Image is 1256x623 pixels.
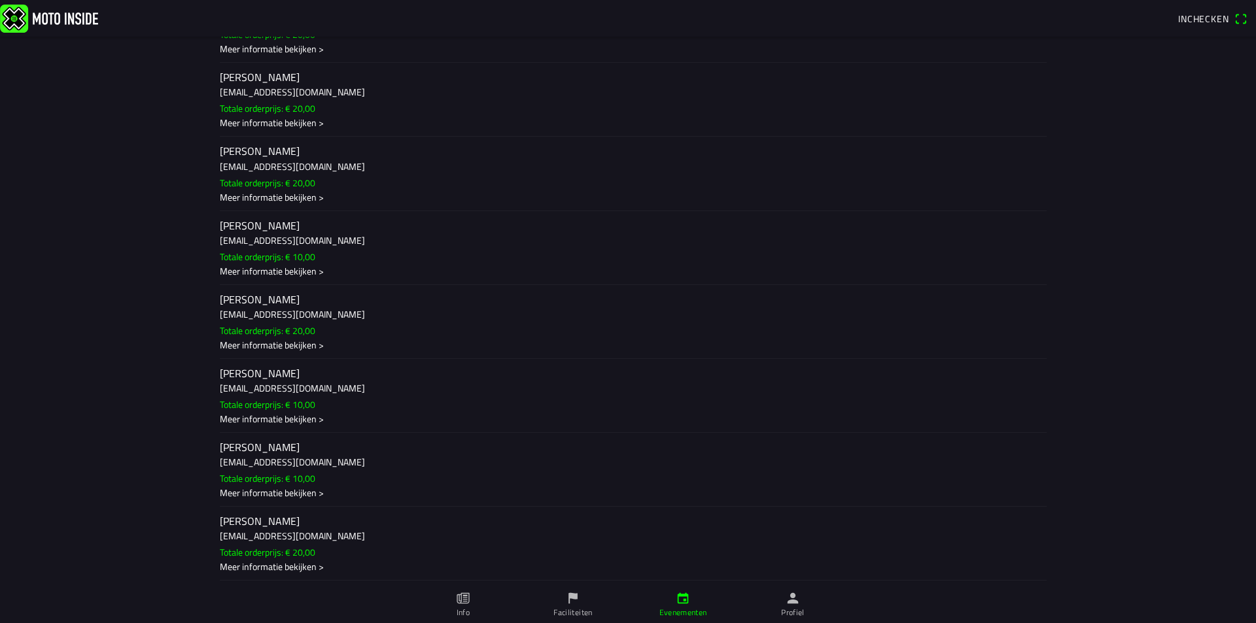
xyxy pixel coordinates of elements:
ion-text: Totale orderprijs: € 20,00 [220,546,315,560]
h3: [EMAIL_ADDRESS][DOMAIN_NAME] [220,85,1036,99]
div: Meer informatie bekijken > [220,116,1036,129]
span: Inchecken [1178,12,1229,25]
ion-label: Profiel [781,607,805,618]
h2: [PERSON_NAME] [220,294,1036,306]
div: Meer informatie bekijken > [220,190,1036,204]
ion-label: Info [457,607,470,618]
h3: [EMAIL_ADDRESS][DOMAIN_NAME] [220,455,1036,469]
h3: [EMAIL_ADDRESS][DOMAIN_NAME] [220,307,1036,321]
h3: [EMAIL_ADDRESS][DOMAIN_NAME] [220,381,1036,395]
ion-text: Totale orderprijs: € 10,00 [220,397,315,411]
ion-text: Totale orderprijs: € 20,00 [220,101,315,115]
ion-text: Totale orderprijs: € 20,00 [220,324,315,337]
h2: [PERSON_NAME] [220,71,1036,84]
h2: [PERSON_NAME] [220,145,1036,158]
h2: [PERSON_NAME] [220,220,1036,232]
ion-icon: paper [456,591,470,605]
a: Incheckenqr scanner [1172,7,1253,29]
h2: [PERSON_NAME] [220,367,1036,380]
div: Meer informatie bekijken > [220,338,1036,352]
h2: [PERSON_NAME] [220,515,1036,528]
ion-label: Faciliteiten [553,607,592,618]
ion-icon: person [786,591,800,605]
h2: [PERSON_NAME] [220,441,1036,454]
ion-text: Totale orderprijs: € 10,00 [220,250,315,263]
h3: [EMAIL_ADDRESS][DOMAIN_NAME] [220,233,1036,247]
ion-icon: calendar [676,591,690,605]
ion-icon: flag [566,591,580,605]
div: Meer informatie bekijken > [220,560,1036,574]
h3: [EMAIL_ADDRESS][DOMAIN_NAME] [220,160,1036,173]
h3: [EMAIL_ADDRESS][DOMAIN_NAME] [220,530,1036,543]
ion-label: Evenementen [659,607,707,618]
ion-text: Totale orderprijs: € 10,00 [220,471,315,485]
div: Meer informatie bekijken > [220,42,1036,56]
div: Meer informatie bekijken > [220,412,1036,426]
div: Meer informatie bekijken > [220,264,1036,278]
ion-text: Totale orderprijs: € 20,00 [220,176,315,190]
div: Meer informatie bekijken > [220,486,1036,499]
